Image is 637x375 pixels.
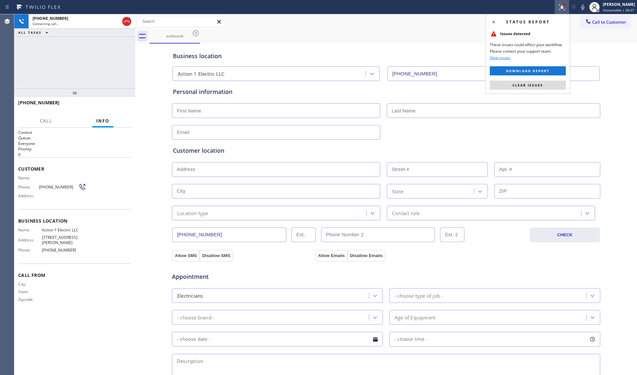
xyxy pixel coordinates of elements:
div: - choose type of job - [395,292,443,299]
div: Location type [177,209,208,217]
span: [PHONE_NUMBER] [32,16,68,21]
div: Business location [173,52,599,60]
button: Allow SMS [172,250,200,262]
div: outbound [150,33,199,38]
span: Customer [18,166,131,172]
h2: Priority: [18,146,131,152]
input: City [172,184,380,199]
span: City: [18,282,42,287]
span: Call [40,118,52,124]
span: Business location [18,218,131,224]
div: - choose brand - [177,314,214,321]
span: Zipcode: [18,297,42,302]
p: 0 [18,152,131,157]
span: Call to Customer [592,19,626,25]
button: Disallow Emails [347,250,385,262]
button: Call [36,115,56,127]
span: State: [18,289,42,294]
button: Mute [578,3,587,12]
input: Street # [387,162,488,177]
span: Name: [18,227,42,232]
button: Call to Customer [581,16,630,28]
button: Hang up [122,17,131,26]
h2: Queue: [18,135,131,141]
span: Appointment [172,272,314,281]
button: ALL TASKS [14,29,55,36]
span: Phone: [18,248,42,252]
div: Electricians [177,292,203,299]
p: Everyone [18,141,131,146]
span: Action 1 Electric LLC [42,227,86,232]
span: - choose time - [395,336,428,342]
input: Phone Number [387,66,600,81]
span: Call From [18,272,131,278]
input: Phone Number [172,227,286,242]
input: Phone Number 2 [321,227,435,242]
div: State [392,187,403,195]
span: [PHONE_NUMBER] [39,185,78,189]
input: - choose date - [172,332,383,346]
input: Apt. # [494,162,601,177]
span: ALL TASKS [18,30,42,35]
span: Connecting call… [32,21,59,26]
span: Phone: [18,185,39,189]
input: Email [172,125,380,140]
span: Address: [18,193,42,198]
input: Last Name [387,103,600,118]
button: Allow Emails [316,250,347,262]
button: Info [92,115,113,127]
span: Address: [18,238,42,242]
input: Ext. 2 [440,227,464,242]
input: First Name [172,103,380,118]
div: Age of Equipment [395,314,435,321]
span: [STREET_ADDRESS][PERSON_NAME] [42,235,86,245]
button: Disallow SMS [200,250,233,262]
span: Unavailable | 28:27 [603,8,634,12]
div: Contact role [392,209,420,217]
div: Action 1 Electric LLC [178,70,224,78]
input: Search [137,16,225,27]
div: Customer location [173,146,599,155]
button: CHECK [530,227,600,242]
span: Name: [18,175,42,180]
input: ZIP [494,184,601,199]
input: Ext. [292,227,316,242]
div: Personal information [173,87,599,96]
div: [PERSON_NAME] [603,2,635,7]
span: Info [96,118,110,124]
h1: Context [18,130,131,135]
input: Address [172,162,380,177]
span: [PHONE_NUMBER] [18,99,59,106]
span: [PHONE_NUMBER] [42,248,86,252]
